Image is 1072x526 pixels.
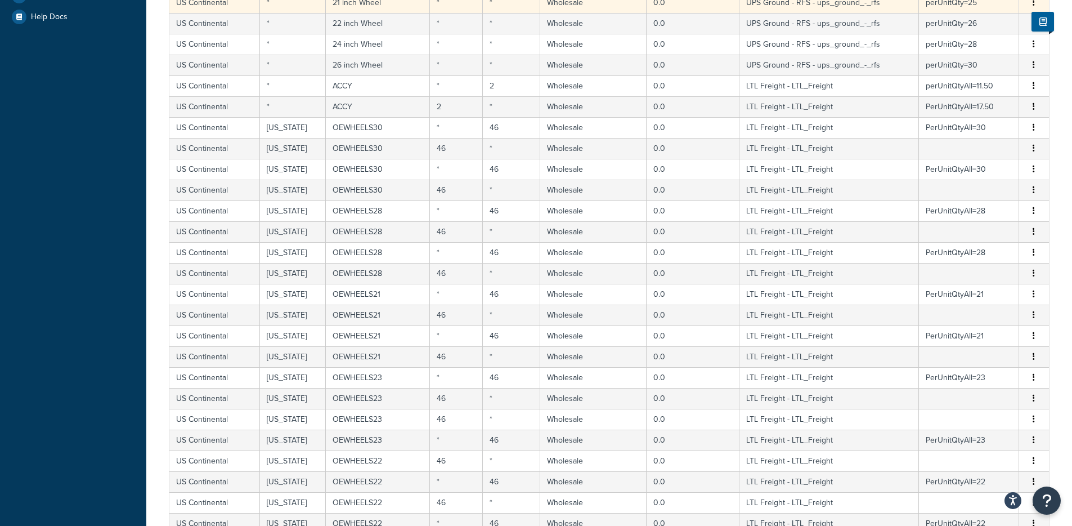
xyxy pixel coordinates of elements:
[260,284,325,305] td: [US_STATE]
[169,242,260,263] td: US Continental
[326,200,430,221] td: OEWHEELS28
[540,305,647,326] td: Wholesale
[326,367,430,388] td: OEWHEELS23
[326,55,430,75] td: 26 inch Wheel
[326,138,430,159] td: OEWHEELS30
[647,305,739,326] td: 0.0
[260,159,325,180] td: [US_STATE]
[919,200,1019,221] td: PerUnitQtyAll=28
[260,305,325,326] td: [US_STATE]
[326,263,430,284] td: OEWHEELS28
[483,242,540,263] td: 46
[169,388,260,409] td: US Continental
[739,75,919,96] td: LTL Freight - LTL_Freight
[647,346,739,367] td: 0.0
[260,200,325,221] td: [US_STATE]
[483,75,540,96] td: 2
[31,12,68,22] span: Help Docs
[739,451,919,471] td: LTL Freight - LTL_Freight
[647,430,739,451] td: 0.0
[169,367,260,388] td: US Continental
[739,471,919,492] td: LTL Freight - LTL_Freight
[540,430,647,451] td: Wholesale
[169,221,260,242] td: US Continental
[483,159,540,180] td: 46
[326,34,430,55] td: 24 inch Wheel
[739,430,919,451] td: LTL Freight - LTL_Freight
[540,75,647,96] td: Wholesale
[326,159,430,180] td: OEWHEELS30
[739,346,919,367] td: LTL Freight - LTL_Freight
[540,138,647,159] td: Wholesale
[260,367,325,388] td: [US_STATE]
[169,492,260,513] td: US Continental
[540,96,647,117] td: Wholesale
[326,326,430,346] td: OEWHEELS21
[647,471,739,492] td: 0.0
[483,367,540,388] td: 46
[919,367,1019,388] td: PerUnitQtyAll=23
[647,200,739,221] td: 0.0
[326,242,430,263] td: OEWHEELS28
[430,409,482,430] td: 46
[326,96,430,117] td: ACCY
[647,388,739,409] td: 0.0
[919,159,1019,180] td: PerUnitQtyAll=30
[483,430,540,451] td: 46
[8,7,138,27] a: Help Docs
[483,200,540,221] td: 46
[430,138,482,159] td: 46
[647,242,739,263] td: 0.0
[169,471,260,492] td: US Continental
[326,409,430,430] td: OEWHEELS23
[919,34,1019,55] td: perUnitQty=28
[260,451,325,471] td: [US_STATE]
[260,409,325,430] td: [US_STATE]
[739,284,919,305] td: LTL Freight - LTL_Freight
[169,451,260,471] td: US Continental
[169,159,260,180] td: US Continental
[919,117,1019,138] td: PerUnitQtyAll=30
[483,326,540,346] td: 46
[540,117,647,138] td: Wholesale
[647,451,739,471] td: 0.0
[540,492,647,513] td: Wholesale
[260,471,325,492] td: [US_STATE]
[919,13,1019,34] td: perUnitQty=26
[647,263,739,284] td: 0.0
[647,75,739,96] td: 0.0
[739,159,919,180] td: LTL Freight - LTL_Freight
[1031,12,1054,32] button: Show Help Docs
[647,117,739,138] td: 0.0
[260,138,325,159] td: [US_STATE]
[326,75,430,96] td: ACCY
[540,180,647,200] td: Wholesale
[540,346,647,367] td: Wholesale
[647,55,739,75] td: 0.0
[169,180,260,200] td: US Continental
[540,471,647,492] td: Wholesale
[326,346,430,367] td: OEWHEELS21
[919,96,1019,117] td: PerUnitQtyAll=17.50
[326,305,430,326] td: OEWHEELS21
[260,221,325,242] td: [US_STATE]
[169,430,260,451] td: US Continental
[169,13,260,34] td: US Continental
[326,471,430,492] td: OEWHEELS22
[169,305,260,326] td: US Continental
[540,451,647,471] td: Wholesale
[540,13,647,34] td: Wholesale
[647,492,739,513] td: 0.0
[260,430,325,451] td: [US_STATE]
[647,221,739,242] td: 0.0
[169,138,260,159] td: US Continental
[739,367,919,388] td: LTL Freight - LTL_Freight
[169,75,260,96] td: US Continental
[540,284,647,305] td: Wholesale
[169,284,260,305] td: US Continental
[326,117,430,138] td: OEWHEELS30
[430,180,482,200] td: 46
[540,388,647,409] td: Wholesale
[647,34,739,55] td: 0.0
